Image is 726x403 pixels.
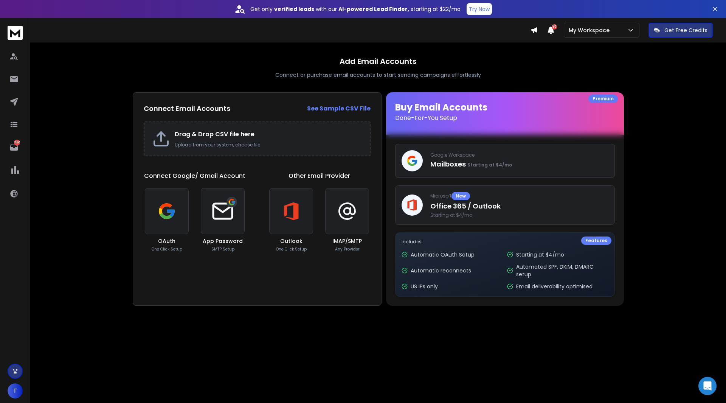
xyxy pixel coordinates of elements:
button: T [8,383,23,398]
p: Microsoft [430,192,608,200]
p: Get Free Credits [664,26,707,34]
a: 1464 [6,140,22,155]
span: 50 [552,24,557,30]
span: Starting at $4/mo [430,212,608,218]
h3: Outlook [280,237,302,245]
h1: Buy Email Accounts [395,101,615,123]
p: Get only with our starting at $22/mo [250,5,461,13]
h2: Connect Email Accounts [144,103,230,114]
div: Open Intercom Messenger [698,377,717,395]
p: 1464 [14,140,20,146]
p: SMTP Setup [211,246,234,252]
h3: OAuth [158,237,175,245]
img: logo [8,26,23,40]
p: Automatic OAuth Setup [411,251,475,258]
p: Office 365 / Outlook [430,201,608,212]
p: Starting at $4/mo [516,251,564,258]
p: Upload from your system, choose file [175,142,362,148]
strong: AI-powered Lead Finder, [338,5,409,13]
a: See Sample CSV File [307,104,371,113]
h1: Add Email Accounts [340,56,417,67]
p: One Click Setup [152,246,182,252]
p: One Click Setup [276,246,307,252]
p: Try Now [469,5,490,13]
p: US IPs only [411,283,438,290]
h2: Drag & Drop CSV file here [175,130,362,139]
h1: Connect Google/ Gmail Account [144,171,245,180]
p: Automatic reconnects [411,267,471,274]
p: My Workspace [569,26,613,34]
p: Connect or purchase email accounts to start sending campaigns effortlessly [275,71,481,79]
p: Mailboxes [430,159,608,170]
h3: IMAP/SMTP [332,237,362,245]
span: Starting at $4/mo [467,162,512,168]
p: Includes [402,239,608,245]
button: Get Free Credits [648,23,713,38]
p: Done-For-You Setup [395,114,615,123]
h3: App Password [203,237,243,245]
p: Email deliverability optimised [516,283,593,290]
p: Automated SPF, DKIM, DMARC setup [516,263,608,278]
p: Google Workspace [430,152,608,158]
button: Try Now [467,3,492,15]
strong: verified leads [274,5,314,13]
p: Any Provider [335,246,360,252]
div: Features [581,237,611,245]
div: New [451,192,470,200]
h1: Other Email Provider [289,171,350,180]
div: Premium [588,95,618,103]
